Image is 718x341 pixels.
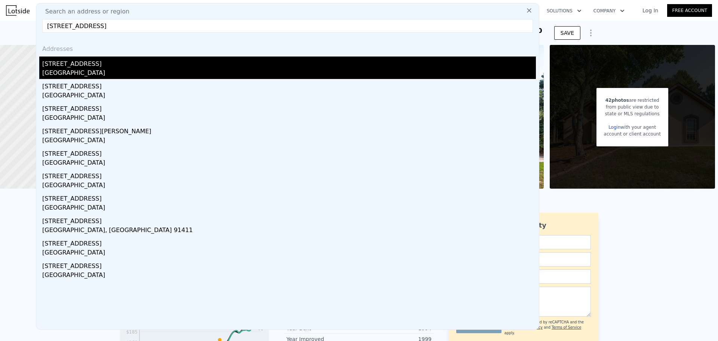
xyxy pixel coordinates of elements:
[42,259,536,271] div: [STREET_ADDRESS]
[42,91,536,101] div: [GEOGRAPHIC_DATA]
[42,57,536,68] div: [STREET_ADDRESS]
[583,25,598,40] button: Show Options
[42,124,536,136] div: [STREET_ADDRESS][PERSON_NAME]
[39,39,536,57] div: Addresses
[42,181,536,191] div: [GEOGRAPHIC_DATA]
[604,97,661,104] div: are restricted
[126,329,138,335] tspan: $185
[42,79,536,91] div: [STREET_ADDRESS]
[554,26,580,40] button: SAVE
[604,110,661,117] div: state or MLS regulations
[42,214,536,226] div: [STREET_ADDRESS]
[42,169,536,181] div: [STREET_ADDRESS]
[605,98,629,103] span: 42 photos
[608,125,620,130] a: Login
[42,236,536,248] div: [STREET_ADDRESS]
[621,125,656,130] span: with your agent
[587,4,630,18] button: Company
[42,19,533,33] input: Enter an address, city, region, neighborhood or zip code
[42,271,536,281] div: [GEOGRAPHIC_DATA]
[42,158,536,169] div: [GEOGRAPHIC_DATA]
[42,191,536,203] div: [STREET_ADDRESS]
[42,113,536,124] div: [GEOGRAPHIC_DATA]
[39,7,129,16] span: Search an address or region
[42,136,536,146] div: [GEOGRAPHIC_DATA]
[552,325,581,329] a: Terms of Service
[42,203,536,214] div: [GEOGRAPHIC_DATA]
[604,131,661,137] div: account or client account
[42,68,536,79] div: [GEOGRAPHIC_DATA]
[42,248,536,259] div: [GEOGRAPHIC_DATA]
[42,226,536,236] div: [GEOGRAPHIC_DATA], [GEOGRAPHIC_DATA] 91411
[633,7,667,14] a: Log In
[504,320,591,336] div: This site is protected by reCAPTCHA and the Google and apply.
[667,4,712,17] a: Free Account
[541,4,587,18] button: Solutions
[42,101,536,113] div: [STREET_ADDRESS]
[604,104,661,110] div: from public view due to
[42,146,536,158] div: [STREET_ADDRESS]
[6,5,30,16] img: Lotside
